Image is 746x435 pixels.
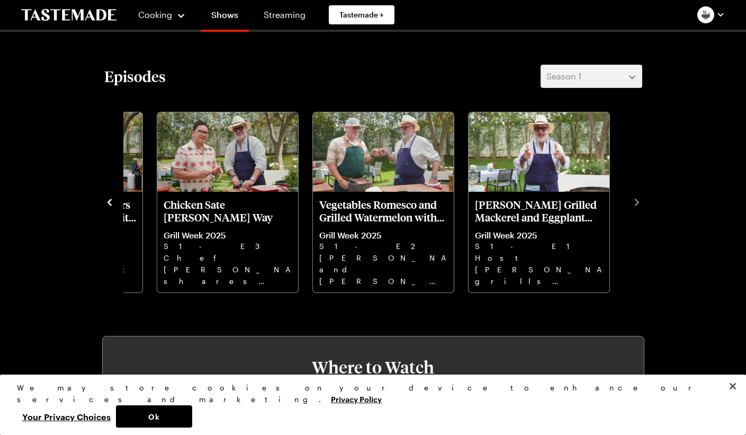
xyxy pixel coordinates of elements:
div: Privacy [17,382,720,428]
button: Season 1 [541,65,642,88]
h2: Episodes [104,67,166,86]
a: More information about your privacy, opens in a new tab [331,394,382,404]
p: Grill Week 2025 [475,230,603,241]
button: Close [721,375,744,398]
img: Chicken Sate Dale Talde's Way [157,112,298,192]
a: Andrew Zimmern's Grilled Mackerel and Eggplant Caponata [475,198,603,286]
p: Vegetables Romesco and Grilled Watermelon with [PERSON_NAME] [319,198,447,224]
p: Chef [PERSON_NAME] shares his recipe for Chicken Sate with Red [PERSON_NAME] BBQ Sauce and Thai S... [164,252,292,286]
button: Your Privacy Choices [17,405,116,428]
span: Cooking [138,10,172,20]
p: Grill Week 2025 [164,230,292,241]
span: Season 1 [546,70,581,83]
p: S1 - E1 [475,241,603,252]
button: Ok [116,405,192,428]
p: S1 - E2 [319,241,447,252]
p: Grill Week 2025 [319,230,447,241]
button: Cooking [138,2,186,28]
p: Chicken Sate [PERSON_NAME] Way [164,198,292,224]
div: Vegetables Romesco and Grilled Watermelon with Pat Martin [313,112,454,292]
a: Tastemade + [329,5,394,24]
a: Shows [201,2,249,32]
button: navigate to next item [632,195,642,208]
div: Chicken Sate Dale Talde's Way [157,112,298,292]
img: Vegetables Romesco and Grilled Watermelon with Pat Martin [313,112,454,192]
div: 4 / 5 [312,109,468,294]
div: Andrew Zimmern's Grilled Mackerel and Eggplant Caponata [469,112,609,292]
a: Vegetables Romesco and Grilled Watermelon with Pat Martin [319,198,447,286]
img: Profile picture [697,6,714,23]
p: [PERSON_NAME] Grilled Mackerel and Eggplant Caponata [475,198,603,224]
p: [PERSON_NAME] and [PERSON_NAME] up flavorful vegetables with romesco sauce, toasty bread, and wat... [319,252,447,286]
a: Chicken Sate Dale Talde's Way [164,198,292,286]
img: Andrew Zimmern's Grilled Mackerel and Eggplant Caponata [469,112,609,192]
a: To Tastemade Home Page [21,9,116,21]
div: We may store cookies on your device to enhance our services and marketing. [17,382,720,405]
div: 5 / 5 [468,109,623,294]
button: Profile picture [697,6,725,23]
p: S1 - E3 [164,241,292,252]
h3: Where to Watch [134,358,612,377]
div: 3 / 5 [156,109,312,294]
p: Host [PERSON_NAME] grills mackerel, potato salad & eggplant caponata. A perfect feast to kick off... [475,252,603,286]
button: navigate to previous item [104,195,115,208]
span: Tastemade + [339,10,384,20]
